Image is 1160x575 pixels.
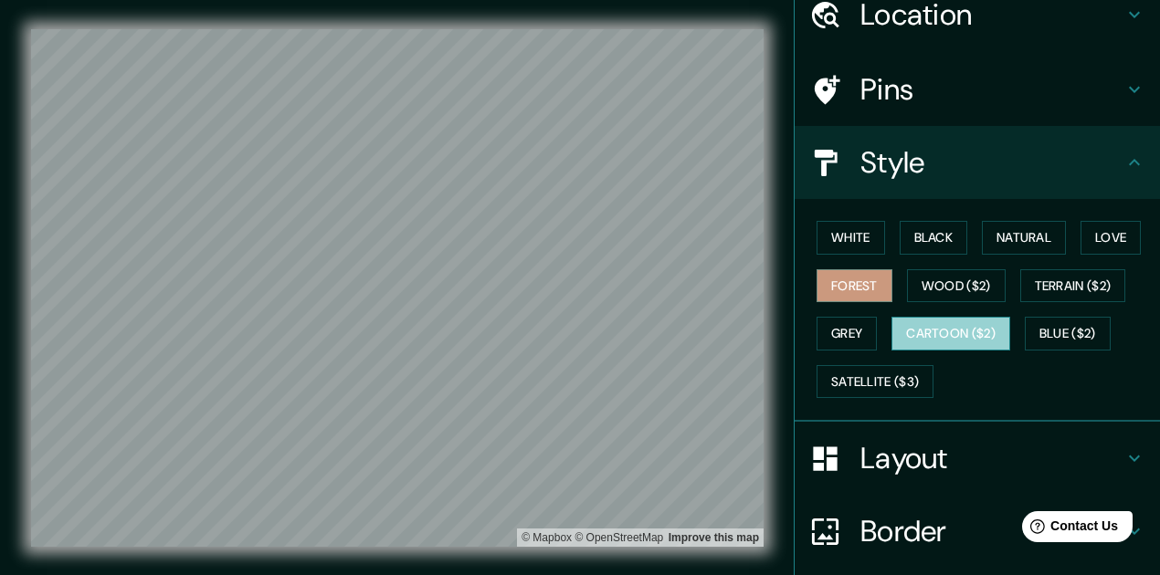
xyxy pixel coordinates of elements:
[997,504,1140,555] iframe: Help widget launcher
[669,531,759,544] a: Map feedback
[817,317,877,350] button: Grey
[891,317,1010,350] button: Cartoon ($2)
[860,144,1123,181] h4: Style
[1081,221,1141,255] button: Love
[1025,317,1111,350] button: Blue ($2)
[575,531,663,544] a: OpenStreetMap
[1020,269,1126,303] button: Terrain ($2)
[860,71,1123,108] h4: Pins
[817,365,933,399] button: Satellite ($3)
[860,513,1123,549] h4: Border
[982,221,1066,255] button: Natural
[31,29,764,547] canvas: Map
[860,440,1123,476] h4: Layout
[817,221,885,255] button: White
[817,269,892,303] button: Forest
[900,221,968,255] button: Black
[795,495,1160,568] div: Border
[795,53,1160,126] div: Pins
[795,422,1160,495] div: Layout
[907,269,1006,303] button: Wood ($2)
[522,531,572,544] a: Mapbox
[795,126,1160,199] div: Style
